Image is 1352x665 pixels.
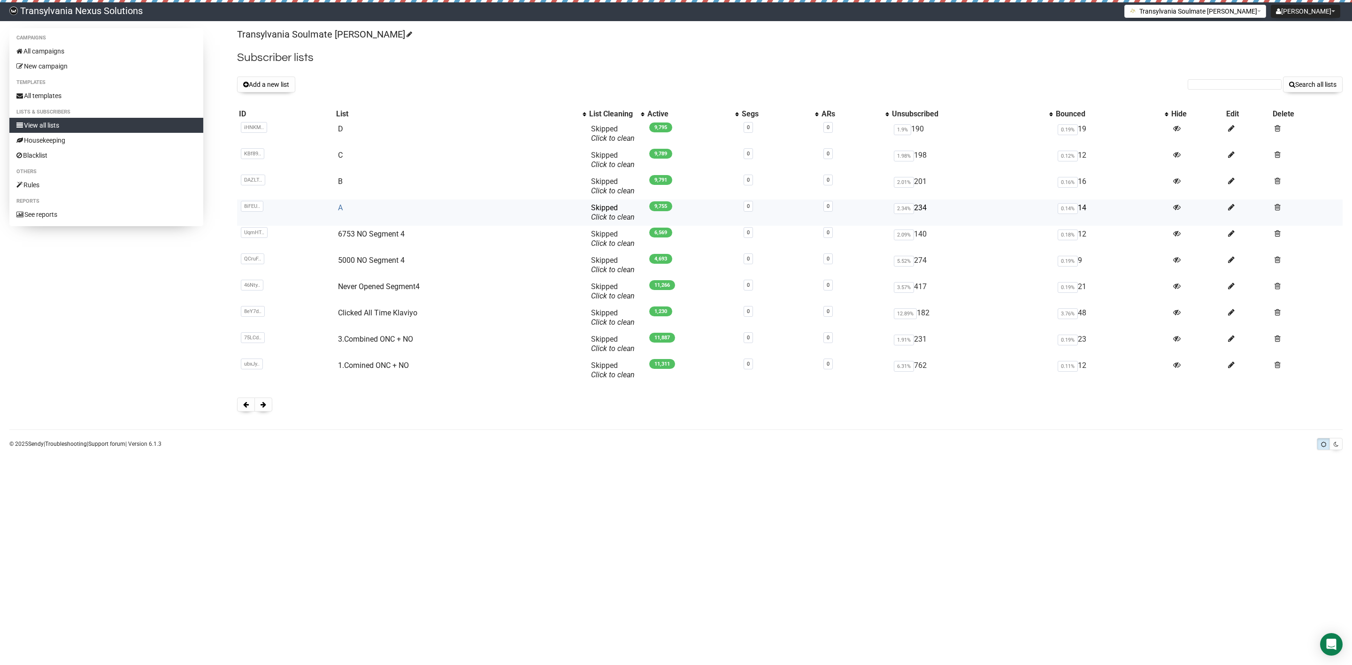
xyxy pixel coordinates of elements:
[241,359,263,369] span: ubxJy..
[237,49,1343,66] h2: Subscriber lists
[1054,121,1170,147] td: 19
[239,109,332,119] div: ID
[827,256,830,262] a: 0
[747,361,750,367] a: 0
[591,203,635,222] span: Skipped
[747,256,750,262] a: 0
[649,306,672,316] span: 1,230
[890,147,1054,173] td: 198
[591,291,635,300] a: Click to clean
[338,335,413,344] a: 3.Combined ONC + NO
[591,256,635,274] span: Skipped
[747,203,750,209] a: 0
[649,333,675,343] span: 11,887
[241,306,265,317] span: 8eY7d..
[1054,147,1170,173] td: 12
[28,441,44,447] a: Sendy
[1054,252,1170,278] td: 9
[1058,256,1078,267] span: 0.19%
[890,305,1054,331] td: 182
[591,213,635,222] a: Click to clean
[1273,109,1341,119] div: Delete
[9,88,203,103] a: All templates
[9,59,203,74] a: New campaign
[1058,335,1078,345] span: 0.19%
[890,107,1054,121] th: Unsubscribed: No sort applied, activate to apply an ascending sort
[591,318,635,327] a: Click to clean
[827,229,830,236] a: 0
[1058,124,1078,135] span: 0.19%
[338,177,343,186] a: B
[1058,282,1078,293] span: 0.19%
[338,256,405,265] a: 5000 NO Segment 4
[9,148,203,163] a: Blacklist
[591,361,635,379] span: Skipped
[649,359,675,369] span: 11,311
[1169,107,1224,121] th: Hide: No sort applied, sorting is disabled
[9,207,203,222] a: See reports
[1058,203,1078,214] span: 0.14%
[237,29,411,40] a: Transylvania Soulmate [PERSON_NAME]
[1058,229,1078,240] span: 0.18%
[894,151,914,161] span: 1.98%
[890,278,1054,305] td: 417
[1124,5,1266,18] button: Transylvania Soulmate [PERSON_NAME]
[894,203,914,214] span: 2.34%
[9,32,203,44] li: Campaigns
[587,107,645,121] th: List Cleaning: No sort applied, activate to apply an ascending sort
[9,439,161,449] p: © 2025 | | | Version 6.1.3
[645,107,740,121] th: Active: No sort applied, activate to apply an ascending sort
[1224,107,1271,121] th: Edit: No sort applied, sorting is disabled
[591,134,635,143] a: Click to clean
[1054,107,1170,121] th: Bounced: No sort applied, activate to apply an ascending sort
[890,173,1054,199] td: 201
[241,175,265,185] span: DAZLT..
[649,122,672,132] span: 9,795
[1054,305,1170,331] td: 48
[894,229,914,240] span: 2.09%
[9,118,203,133] a: View all lists
[649,254,672,264] span: 4,693
[894,335,914,345] span: 1.91%
[1058,308,1078,319] span: 3.76%
[747,282,750,288] a: 0
[334,107,587,121] th: List: No sort applied, activate to apply an ascending sort
[338,361,409,370] a: 1.Comined ONC + NO
[336,109,577,119] div: List
[1054,278,1170,305] td: 21
[1271,107,1343,121] th: Delete: No sort applied, sorting is disabled
[827,177,830,183] a: 0
[649,280,675,290] span: 11,266
[827,203,830,209] a: 0
[241,280,263,290] span: 46Nty..
[890,252,1054,278] td: 274
[591,160,635,169] a: Click to clean
[649,201,672,211] span: 9,755
[241,122,267,133] span: iHNKM..
[338,151,343,160] a: C
[894,282,914,293] span: 3.57%
[338,124,343,133] a: D
[9,166,203,177] li: Others
[820,107,890,121] th: ARs: No sort applied, activate to apply an ascending sort
[1054,357,1170,383] td: 12
[591,124,635,143] span: Skipped
[827,361,830,367] a: 0
[591,239,635,248] a: Click to clean
[894,124,911,135] span: 1.9%
[740,107,820,121] th: Segs: No sort applied, activate to apply an ascending sort
[591,335,635,353] span: Skipped
[890,226,1054,252] td: 140
[894,177,914,188] span: 2.01%
[1054,226,1170,252] td: 12
[591,282,635,300] span: Skipped
[591,186,635,195] a: Click to clean
[241,253,264,264] span: QCruF..
[892,109,1045,119] div: Unsubscribed
[1054,331,1170,357] td: 23
[747,229,750,236] a: 0
[890,199,1054,226] td: 234
[591,370,635,379] a: Click to clean
[890,121,1054,147] td: 190
[45,441,87,447] a: Troubleshooting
